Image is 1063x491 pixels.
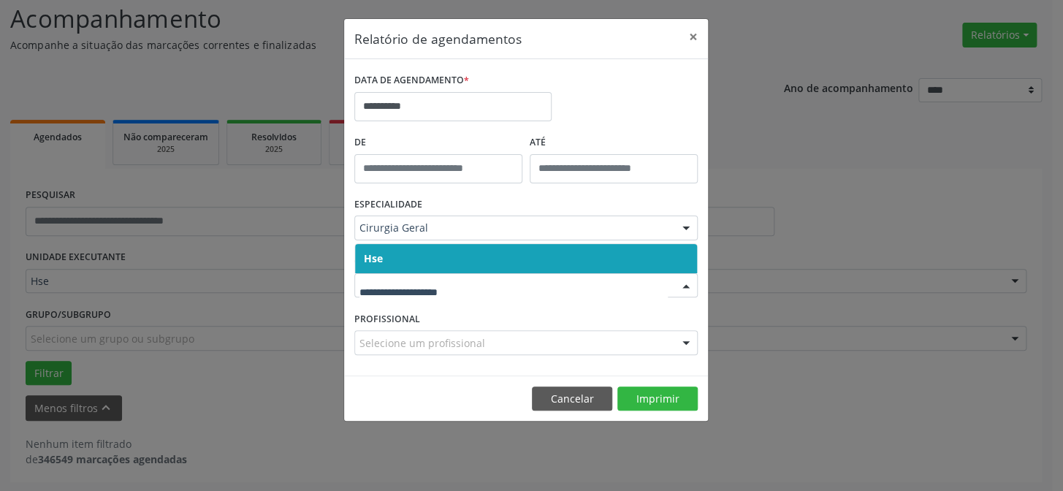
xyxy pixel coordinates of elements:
[617,387,698,411] button: Imprimir
[679,19,708,55] button: Close
[359,335,485,351] span: Selecione um profissional
[354,69,469,92] label: DATA DE AGENDAMENTO
[354,29,522,48] h5: Relatório de agendamentos
[354,132,522,154] label: De
[354,308,420,330] label: PROFISSIONAL
[364,251,383,265] span: Hse
[354,194,422,216] label: ESPECIALIDADE
[530,132,698,154] label: ATÉ
[532,387,612,411] button: Cancelar
[359,221,668,235] span: Cirurgia Geral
